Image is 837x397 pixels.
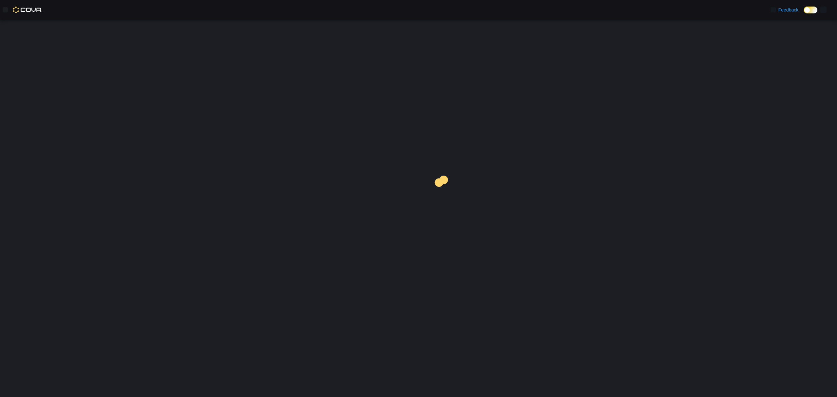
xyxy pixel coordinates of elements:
[13,7,42,13] img: Cova
[768,3,801,16] a: Feedback
[778,7,798,13] span: Feedback
[804,7,817,13] input: Dark Mode
[418,171,468,220] img: cova-loader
